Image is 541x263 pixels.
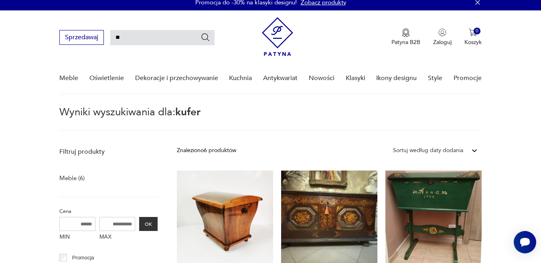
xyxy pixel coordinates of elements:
[391,28,420,46] button: Patyna B2B
[59,63,78,94] a: Meble
[433,28,452,46] button: Zaloguj
[263,63,298,94] a: Antykwariat
[59,173,85,184] a: Meble (6)
[72,253,94,262] p: Promocja
[99,231,136,244] label: MAX
[309,63,334,94] a: Nowości
[438,28,446,36] img: Ikonka użytkownika
[59,147,158,156] p: Filtruj produkty
[469,28,477,36] img: Ikona koszyka
[262,17,293,56] img: Patyna - sklep z meblami i dekoracjami vintage
[229,63,252,94] a: Kuchnia
[464,28,482,46] button: 0Koszyk
[177,146,236,155] div: Znaleziono 6 produktów
[201,32,210,42] button: Szukaj
[464,38,482,46] p: Koszyk
[59,207,158,216] p: Cena
[346,63,365,94] a: Klasyki
[514,231,536,253] iframe: Smartsupp widget button
[402,28,410,37] img: Ikona medalu
[454,63,482,94] a: Promocje
[474,28,480,34] div: 0
[433,38,452,46] p: Zaloguj
[135,63,218,94] a: Dekoracje i przechowywanie
[89,63,124,94] a: Oświetlenie
[393,146,463,155] div: Sortuj według daty dodania
[59,35,104,41] a: Sprzedawaj
[175,105,201,119] span: kufer
[139,217,158,231] button: OK
[59,30,104,45] button: Sprzedawaj
[391,38,420,46] p: Patyna B2B
[428,63,442,94] a: Style
[59,107,481,130] p: Wyniki wyszukiwania dla:
[376,63,417,94] a: Ikony designu
[59,231,95,244] label: MIN
[391,28,420,46] a: Ikona medaluPatyna B2B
